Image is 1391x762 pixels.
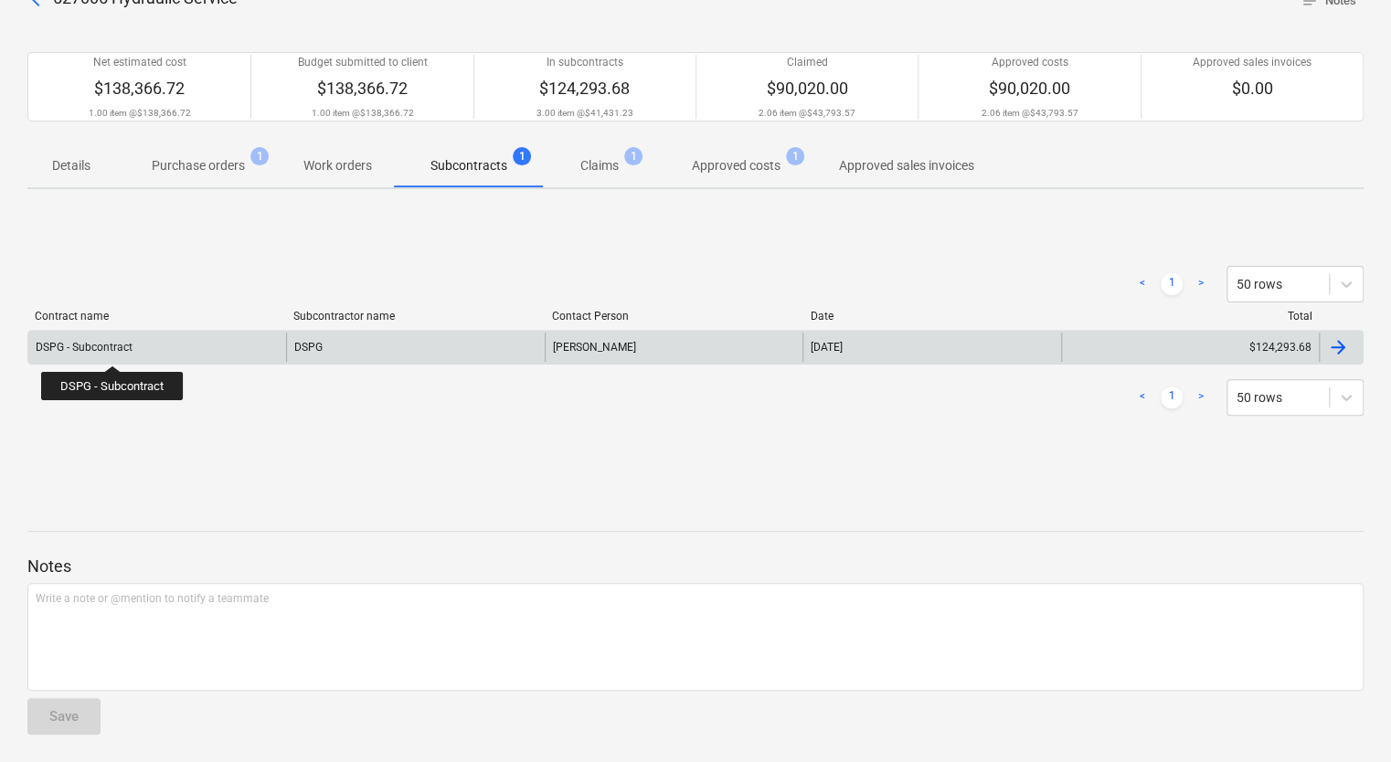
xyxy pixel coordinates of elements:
[810,310,1054,323] div: Date
[1161,273,1183,295] a: Page 1 is your current page
[27,556,1364,577] p: Notes
[787,55,828,70] p: Claimed
[759,107,855,119] p: 2.06 item @ $43,793.57
[303,156,372,175] p: Work orders
[93,55,186,70] p: Net estimated cost
[1131,273,1153,295] a: Previous page
[286,333,544,362] div: DSPG
[152,156,245,175] p: Purchase orders
[580,156,619,175] p: Claims
[1190,386,1212,408] a: Next page
[1061,333,1319,362] div: $124,293.68
[94,79,185,98] span: $138,366.72
[1190,273,1212,295] a: Next page
[989,79,1070,98] span: $90,020.00
[547,55,623,70] p: In subcontracts
[545,333,802,362] div: [PERSON_NAME]
[297,55,427,70] p: Budget submitted to client
[624,147,642,165] span: 1
[311,107,413,119] p: 1.00 item @ $138,366.72
[539,79,630,98] span: $124,293.68
[36,341,133,354] div: DSPG - Subcontract
[767,79,848,98] span: $90,020.00
[317,79,408,98] span: $138,366.72
[786,147,804,165] span: 1
[1231,79,1272,98] span: $0.00
[1161,386,1183,408] a: Page 1 is your current page
[1193,55,1311,70] p: Approved sales invoices
[1131,386,1153,408] a: Previous page
[250,147,269,165] span: 1
[536,107,633,119] p: 3.00 item @ $41,431.23
[981,107,1078,119] p: 2.06 item @ $43,793.57
[293,310,537,323] div: Subcontractor name
[89,107,191,119] p: 1.00 item @ $138,366.72
[513,147,531,165] span: 1
[991,55,1067,70] p: Approved costs
[552,310,796,323] div: Contact Person
[49,156,93,175] p: Details
[839,156,974,175] p: Approved sales invoices
[692,156,780,175] p: Approved costs
[1068,310,1312,323] div: Total
[35,310,279,323] div: Contract name
[811,341,843,354] div: [DATE]
[430,156,507,175] p: Subcontracts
